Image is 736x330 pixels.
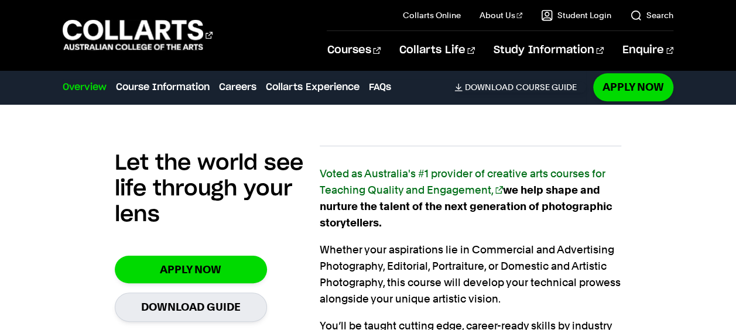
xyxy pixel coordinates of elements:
[622,31,673,70] a: Enquire
[63,18,213,51] div: Go to homepage
[219,80,256,94] a: Careers
[115,256,267,283] a: Apply Now
[465,82,514,92] span: Download
[266,80,360,94] a: Collarts Experience
[115,293,267,321] a: Download Guide
[116,80,210,94] a: Course Information
[320,242,622,307] p: Whether your aspirations lie in Commercial and Advertising Photography, Editorial, Portraiture, o...
[399,31,475,70] a: Collarts Life
[480,9,523,21] a: About Us
[630,9,673,21] a: Search
[320,167,605,196] a: Voted as Australia's #1 provider of creative arts courses for Teaching Quality and Engagement,
[327,31,380,70] a: Courses
[454,82,586,92] a: DownloadCourse Guide
[320,167,612,229] strong: we help shape and nurture the talent of the next generation of photographic storytellers.
[593,73,673,101] a: Apply Now
[494,31,604,70] a: Study Information
[541,9,611,21] a: Student Login
[403,9,461,21] a: Collarts Online
[63,80,107,94] a: Overview
[115,150,320,228] h2: Let the world see life through your lens
[369,80,391,94] a: FAQs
